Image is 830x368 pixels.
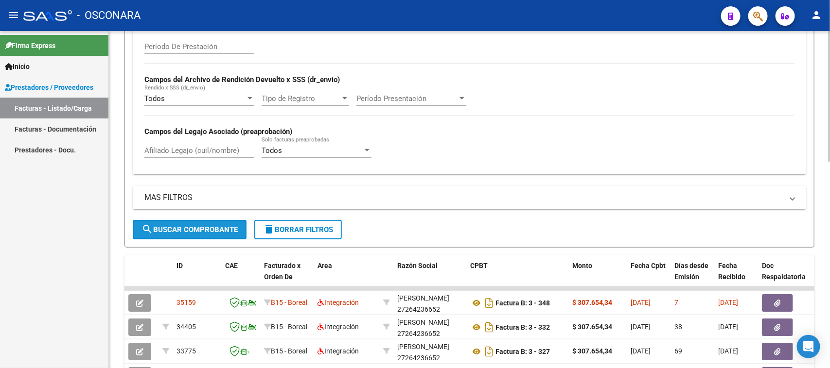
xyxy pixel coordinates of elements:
[314,255,379,298] datatable-header-cell: Area
[262,94,340,103] span: Tipo de Registro
[495,348,550,355] strong: Factura B: 3 - 327
[263,223,275,235] mat-icon: delete
[572,323,612,331] strong: $ 307.654,34
[674,323,682,331] span: 38
[397,317,449,328] div: [PERSON_NAME]
[674,262,708,281] span: Días desde Emisión
[470,262,488,269] span: CPBT
[177,323,196,331] span: 34405
[572,347,612,355] strong: $ 307.654,34
[177,347,196,355] span: 33775
[631,323,651,331] span: [DATE]
[631,347,651,355] span: [DATE]
[177,299,196,306] span: 35159
[631,299,651,306] span: [DATE]
[225,262,238,269] span: CAE
[714,255,758,298] datatable-header-cell: Fecha Recibido
[393,255,466,298] datatable-header-cell: Razón Social
[5,61,30,72] span: Inicio
[495,299,550,307] strong: Factura B: 3 - 348
[133,220,247,239] button: Buscar Comprobante
[5,40,55,51] span: Firma Express
[144,192,783,203] mat-panel-title: MAS FILTROS
[173,255,221,298] datatable-header-cell: ID
[495,323,550,331] strong: Factura B: 3 - 332
[397,341,462,362] div: 27264236652
[271,299,307,306] span: B15 - Boreal
[797,335,820,358] div: Open Intercom Messenger
[262,146,282,155] span: Todos
[141,223,153,235] mat-icon: search
[762,262,806,281] span: Doc Respaldatoria
[177,262,183,269] span: ID
[318,323,359,331] span: Integración
[674,299,678,306] span: 7
[397,293,462,313] div: 27264236652
[144,94,165,103] span: Todos
[718,323,738,331] span: [DATE]
[483,344,495,359] i: Descargar documento
[271,347,307,355] span: B15 - Boreal
[568,255,627,298] datatable-header-cell: Monto
[674,347,682,355] span: 69
[264,262,300,281] span: Facturado x Orden De
[397,341,449,352] div: [PERSON_NAME]
[572,262,592,269] span: Monto
[221,255,260,298] datatable-header-cell: CAE
[144,75,340,84] strong: Campos del Archivo de Rendición Devuelto x SSS (dr_envio)
[397,317,462,337] div: 27264236652
[718,347,738,355] span: [DATE]
[77,5,141,26] span: - OSCONARA
[141,225,238,234] span: Buscar Comprobante
[254,220,342,239] button: Borrar Filtros
[263,225,333,234] span: Borrar Filtros
[758,255,816,298] datatable-header-cell: Doc Respaldatoria
[318,347,359,355] span: Integración
[671,255,714,298] datatable-header-cell: Días desde Emisión
[466,255,568,298] datatable-header-cell: CPBT
[318,299,359,306] span: Integración
[133,186,806,209] mat-expansion-panel-header: MAS FILTROS
[631,262,666,269] span: Fecha Cpbt
[271,323,307,331] span: B15 - Boreal
[483,295,495,311] i: Descargar documento
[5,82,93,93] span: Prestadores / Proveedores
[144,127,292,136] strong: Campos del Legajo Asociado (preaprobación)
[483,319,495,335] i: Descargar documento
[718,262,745,281] span: Fecha Recibido
[260,255,314,298] datatable-header-cell: Facturado x Orden De
[718,299,738,306] span: [DATE]
[627,255,671,298] datatable-header-cell: Fecha Cpbt
[356,94,458,103] span: Período Presentación
[397,262,438,269] span: Razón Social
[811,9,822,21] mat-icon: person
[318,262,332,269] span: Area
[8,9,19,21] mat-icon: menu
[572,299,612,306] strong: $ 307.654,34
[397,293,449,304] div: [PERSON_NAME]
